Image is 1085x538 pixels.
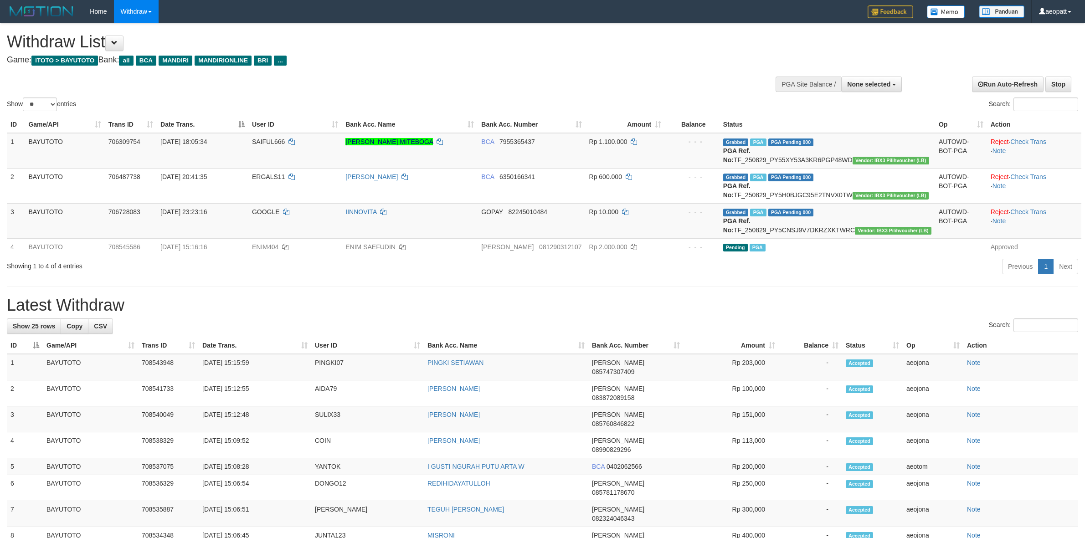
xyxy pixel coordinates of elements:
span: Vendor URL: https://dashboard.q2checkout.com/secure [853,157,929,164]
th: Date Trans.: activate to sort column descending [157,116,248,133]
div: Showing 1 to 4 of 4 entries [7,258,445,271]
a: Show 25 rows [7,318,61,334]
a: [PERSON_NAME] MITEBOGA [345,138,433,145]
th: Amount: activate to sort column ascending [684,337,779,354]
span: ENIM404 [252,243,278,251]
td: BAYUTOTO [43,406,138,432]
span: Copy 085781178670 to clipboard [592,489,634,496]
div: PGA Site Balance / [776,77,841,92]
span: Grabbed [723,174,749,181]
span: Accepted [846,463,873,471]
a: PINGKI SETIAWAN [427,359,483,366]
td: - [779,432,842,458]
th: Bank Acc. Name: activate to sort column ascending [424,337,588,354]
th: Trans ID: activate to sort column ascending [138,337,199,354]
span: 706309754 [108,138,140,145]
span: GOOGLE [252,208,280,215]
span: ERGALS11 [252,173,285,180]
td: [DATE] 15:15:59 [199,354,311,380]
th: Date Trans.: activate to sort column ascending [199,337,311,354]
span: Copy 6350166341 to clipboard [499,173,535,180]
span: 708545586 [108,243,140,251]
span: Marked by aeojona [750,138,766,146]
span: Accepted [846,359,873,367]
td: 708535887 [138,501,199,527]
img: panduan.png [979,5,1024,18]
a: Check Trans [1010,208,1046,215]
select: Showentries [23,97,57,111]
input: Search: [1013,97,1078,111]
td: Rp 100,000 [684,380,779,406]
td: BAYUTOTO [25,238,104,255]
td: BAYUTOTO [43,501,138,527]
td: Rp 300,000 [684,501,779,527]
span: [PERSON_NAME] [481,243,534,251]
span: 706487738 [108,173,140,180]
th: Balance: activate to sort column ascending [779,337,842,354]
td: · · [987,133,1081,169]
img: MOTION_logo.png [7,5,76,18]
td: Rp 151,000 [684,406,779,432]
span: Accepted [846,506,873,514]
span: PGA Pending [768,138,814,146]
span: Grabbed [723,209,749,216]
a: [PERSON_NAME] [427,411,480,418]
span: None selected [847,81,890,88]
td: [PERSON_NAME] [311,501,424,527]
a: ENIM SAEFUDIN [345,243,396,251]
a: Note [967,359,981,366]
a: Reject [991,208,1009,215]
td: COIN [311,432,424,458]
td: BAYUTOTO [25,203,104,238]
span: [PERSON_NAME] [592,480,644,487]
span: PGA Pending [768,174,814,181]
a: [PERSON_NAME] [427,437,480,444]
span: Rp 1.100.000 [589,138,627,145]
th: Op: activate to sort column ascending [903,337,963,354]
td: - [779,501,842,527]
a: Check Trans [1010,173,1046,180]
td: 3 [7,406,43,432]
a: 1 [1038,259,1054,274]
a: CSV [88,318,113,334]
a: Note [967,385,981,392]
td: 708540049 [138,406,199,432]
td: Rp 250,000 [684,475,779,501]
span: Marked by aeojona [750,209,766,216]
div: - - - [668,207,715,216]
td: aeotom [903,458,963,475]
a: Note [967,463,981,470]
td: 6 [7,475,43,501]
div: - - - [668,137,715,146]
td: [DATE] 15:08:28 [199,458,311,475]
td: · · [987,168,1081,203]
label: Search: [989,97,1078,111]
span: Copy 82245010484 to clipboard [508,208,547,215]
td: 708543948 [138,354,199,380]
td: - [779,458,842,475]
td: [DATE] 15:12:55 [199,380,311,406]
span: [PERSON_NAME] [592,506,644,513]
th: Action [963,337,1078,354]
th: Bank Acc. Number: activate to sort column ascending [588,337,684,354]
a: Note [992,217,1006,225]
span: Copy 083872089158 to clipboard [592,394,634,401]
span: BCA [592,463,605,470]
a: Note [992,182,1006,190]
a: Note [967,506,981,513]
td: Rp 200,000 [684,458,779,475]
td: aeojona [903,406,963,432]
th: Status: activate to sort column ascending [842,337,903,354]
td: BAYUTOTO [43,432,138,458]
img: Button%20Memo.svg [927,5,965,18]
th: Balance [665,116,719,133]
span: Copy 08990829296 to clipboard [592,446,631,453]
span: MANDIRIONLINE [195,56,252,66]
a: TEGUH [PERSON_NAME] [427,506,504,513]
td: 4 [7,238,25,255]
h4: Game: Bank: [7,56,714,65]
span: [PERSON_NAME] [592,385,644,392]
span: Marked by aeojona [750,244,766,251]
td: 708537075 [138,458,199,475]
td: aeojona [903,475,963,501]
